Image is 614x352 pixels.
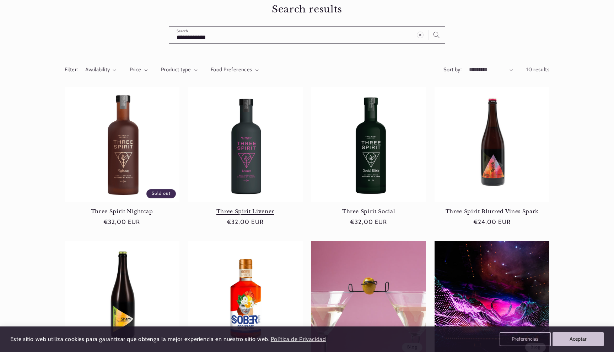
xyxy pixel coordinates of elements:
a: Three Spirit Social [311,208,426,215]
span: 10 results [526,66,549,73]
span: Este sitio web utiliza cookies para garantizar que obtenga la mejor experiencia en nuestro sitio ... [10,336,270,342]
button: Search [429,27,445,43]
span: Food Preferences [211,66,252,73]
button: Aceptar [553,332,604,346]
summary: Food Preferences (0 selected) [211,66,259,74]
summary: Price [130,66,148,74]
label: Sort by: [443,66,462,73]
h2: Filter: [65,66,78,74]
span: Availability [85,66,110,73]
a: Three Spirit Nightcap [65,208,179,215]
a: Política de Privacidad (opens in a new tab) [269,333,327,346]
span: Product type [161,66,191,73]
button: Clear search term [412,27,429,43]
button: Preferencias [500,332,551,346]
summary: Availability (0 selected) [85,66,116,74]
span: Price [130,66,141,73]
summary: Product type (0 selected) [161,66,198,74]
h1: Search results [65,3,550,15]
a: Three Spirit Livener [188,208,303,215]
a: Three Spirit Blurred Vines Spark [435,208,549,215]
